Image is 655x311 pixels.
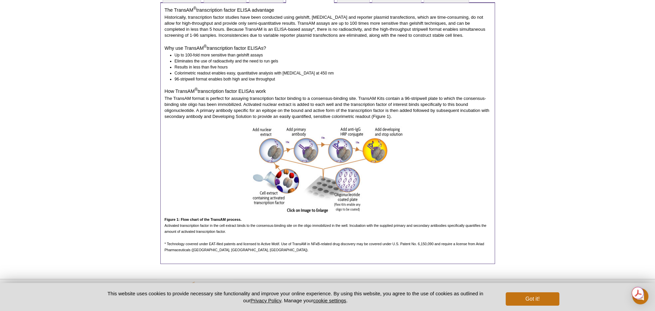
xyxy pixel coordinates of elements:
p: Historically, transcription factor studies have been conducted using gelshift, [MEDICAL_DATA] and... [165,14,491,38]
p: This website uses cookies to provide necessary site functionality and improve your online experie... [96,290,495,304]
img: Flow chart of the TransAM DNA binding transcription factor ELISA method for measurement of activa... [253,126,403,213]
p: The TransAM format is perfect for assaying transcription factor binding to a consensus-binding si... [165,96,491,120]
li: Up to 100-fold more sensitive than gelshift assays [175,52,485,58]
span: Activated transcription factor in the cell extract binds to the consensus-binding site on the oli... [165,223,487,234]
sup: ® [195,87,198,92]
button: cookie settings [313,298,346,303]
h4: How TransAM transcription factor ELISAs work [165,88,491,94]
li: Colorimetric readout enables easy, quantitative analysis with [MEDICAL_DATA] at 450 nm [175,70,485,76]
li: 96-stripwell format enables both high and low throughput [175,76,485,82]
button: Got it! [506,292,559,306]
sup: ® [204,44,207,49]
h4: The TransAM transcription factor ELISA advantage [165,7,491,13]
li: Eliminates the use of radioactivity and the need to run gels [175,58,485,64]
a: Privacy Policy [250,298,281,303]
sup: ® [193,6,196,11]
span: * Technology covered under EAT-filed patents and licensed to Active Motif. Use of TransAM in NFκB... [165,242,484,252]
img: Active Motif, [157,279,234,306]
li: Results in less than five hours [175,64,485,70]
h4: Why use TransAM transcription factor ELISAs? [165,45,491,51]
h5: Figure 1: Flow chart of the TransAM process. [165,214,491,222]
